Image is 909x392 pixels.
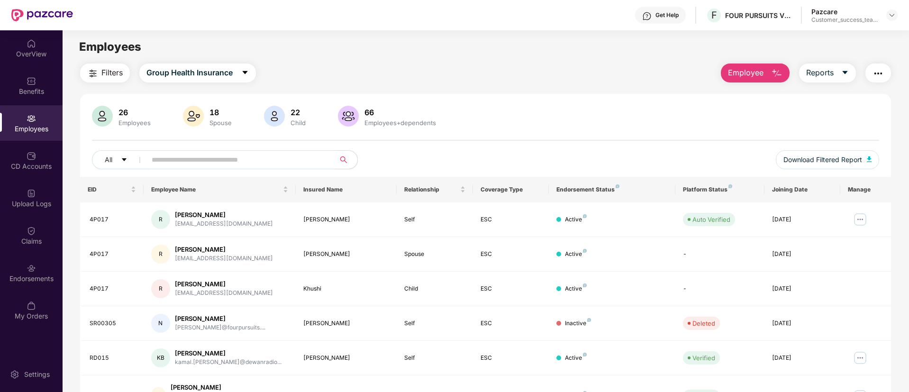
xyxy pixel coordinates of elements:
[799,64,856,82] button: Reportscaret-down
[27,76,36,86] img: svg+xml;base64,PHN2ZyBpZD0iQmVuZWZpdHMiIHhtbG5zPSJodHRwOi8vd3d3LnczLm9yZy8yMDAwL3N2ZyIgd2lkdGg9Ij...
[841,69,849,77] span: caret-down
[334,150,358,169] button: search
[27,264,36,273] img: svg+xml;base64,PHN2ZyBpZD0iRW5kb3JzZW1lbnRzIiB4bWxucz0iaHR0cDovL3d3dy53My5vcmcvMjAwMC9zdmciIHdpZH...
[404,284,465,293] div: Child
[175,323,265,332] div: [PERSON_NAME]@fourpursuits....
[583,249,587,253] img: svg+xml;base64,PHN2ZyB4bWxucz0iaHR0cDovL3d3dy53My5vcmcvMjAwMC9zdmciIHdpZHRoPSI4IiBoZWlnaHQ9IjgiIH...
[241,69,249,77] span: caret-down
[565,284,587,293] div: Active
[811,16,878,24] div: Customer_success_team_lead
[481,215,541,224] div: ESC
[481,319,541,328] div: ESC
[151,186,281,193] span: Employee Name
[675,272,764,306] td: -
[175,210,273,219] div: [PERSON_NAME]
[728,184,732,188] img: svg+xml;base64,PHN2ZyB4bWxucz0iaHR0cDovL3d3dy53My5vcmcvMjAwMC9zdmciIHdpZHRoPSI4IiBoZWlnaHQ9IjgiIH...
[183,106,204,127] img: svg+xml;base64,PHN2ZyB4bWxucz0iaHR0cDovL3d3dy53My5vcmcvMjAwMC9zdmciIHhtbG5zOnhsaW5rPSJodHRwOi8vd3...
[338,106,359,127] img: svg+xml;base64,PHN2ZyB4bWxucz0iaHR0cDovL3d3dy53My5vcmcvMjAwMC9zdmciIHhtbG5zOnhsaW5rPSJodHRwOi8vd3...
[725,11,791,20] div: FOUR PURSUITS VENTURES PRIVATE LIMITED
[117,119,153,127] div: Employees
[888,11,896,19] img: svg+xml;base64,PHN2ZyBpZD0iRHJvcGRvd24tMzJ4MzIiIHhtbG5zPSJodHRwOi8vd3d3LnczLm9yZy8yMDAwL3N2ZyIgd2...
[21,370,53,379] div: Settings
[105,155,112,165] span: All
[208,119,234,127] div: Spouse
[27,114,36,123] img: svg+xml;base64,PHN2ZyBpZD0iRW1wbG95ZWVzIiB4bWxucz0iaHR0cDovL3d3dy53My5vcmcvMjAwMC9zdmciIHdpZHRoPS...
[776,150,879,169] button: Download Filtered Report
[27,39,36,48] img: svg+xml;base64,PHN2ZyBpZD0iSG9tZSIgeG1sbnM9Imh0dHA6Ly93d3cudzMub3JnLzIwMDAvc3ZnIiB3aWR0aD0iMjAiIG...
[783,155,862,165] span: Download Filtered Report
[728,67,764,79] span: Employee
[117,108,153,117] div: 26
[27,301,36,310] img: svg+xml;base64,PHN2ZyBpZD0iTXlfT3JkZXJzIiBkYXRhLW5hbWU9Ik15IE9yZGVycyIgeG1sbnM9Imh0dHA6Ly93d3cudz...
[90,284,136,293] div: 4P017
[90,250,136,259] div: 4P017
[27,189,36,198] img: svg+xml;base64,PHN2ZyBpZD0iVXBsb2FkX0xvZ3MiIGRhdGEtbmFtZT0iVXBsb2FkIExvZ3MiIHhtbG5zPSJodHRwOi8vd3...
[587,318,591,322] img: svg+xml;base64,PHN2ZyB4bWxucz0iaHR0cDovL3d3dy53My5vcmcvMjAwMC9zdmciIHdpZHRoPSI4IiBoZWlnaHQ9IjgiIH...
[873,68,884,79] img: svg+xml;base64,PHN2ZyB4bWxucz0iaHR0cDovL3d3dy53My5vcmcvMjAwMC9zdmciIHdpZHRoPSIyNCIgaGVpZ2h0PSIyNC...
[303,284,390,293] div: Khushi
[90,215,136,224] div: 4P017
[92,106,113,127] img: svg+xml;base64,PHN2ZyB4bWxucz0iaHR0cDovL3d3dy53My5vcmcvMjAwMC9zdmciIHhtbG5zOnhsaW5rPSJodHRwOi8vd3...
[363,108,438,117] div: 66
[764,177,840,202] th: Joining Date
[683,186,756,193] div: Platform Status
[90,354,136,363] div: RD015
[772,250,833,259] div: [DATE]
[806,67,834,79] span: Reports
[840,177,891,202] th: Manage
[27,226,36,236] img: svg+xml;base64,PHN2ZyBpZD0iQ2xhaW0iIHhtbG5zPSJodHRwOi8vd3d3LnczLm9yZy8yMDAwL3N2ZyIgd2lkdGg9IjIwIi...
[88,186,129,193] span: EID
[175,349,282,358] div: [PERSON_NAME]
[175,280,273,289] div: [PERSON_NAME]
[334,156,353,164] span: search
[692,215,730,224] div: Auto Verified
[27,151,36,161] img: svg+xml;base64,PHN2ZyBpZD0iQ0RfQWNjb3VudHMiIGRhdGEtbmFtZT0iQ0QgQWNjb3VudHMiIHhtbG5zPSJodHRwOi8vd3...
[692,319,715,328] div: Deleted
[90,319,136,328] div: SR00305
[473,177,549,202] th: Coverage Type
[772,215,833,224] div: [DATE]
[583,283,587,287] img: svg+xml;base64,PHN2ZyB4bWxucz0iaHR0cDovL3d3dy53My5vcmcvMjAwMC9zdmciIHdpZHRoPSI4IiBoZWlnaHQ9IjgiIH...
[404,250,465,259] div: Spouse
[10,370,19,379] img: svg+xml;base64,PHN2ZyBpZD0iU2V0dGluZy0yMHgyMCIgeG1sbnM9Imh0dHA6Ly93d3cudzMub3JnLzIwMDAvc3ZnIiB3aW...
[675,237,764,272] td: -
[772,284,833,293] div: [DATE]
[771,68,782,79] img: svg+xml;base64,PHN2ZyB4bWxucz0iaHR0cDovL3d3dy53My5vcmcvMjAwMC9zdmciIHhtbG5zOnhsaW5rPSJodHRwOi8vd3...
[772,319,833,328] div: [DATE]
[711,9,717,21] span: F
[303,319,390,328] div: [PERSON_NAME]
[175,289,273,298] div: [EMAIL_ADDRESS][DOMAIN_NAME]
[303,215,390,224] div: [PERSON_NAME]
[11,9,73,21] img: New Pazcare Logo
[264,106,285,127] img: svg+xml;base64,PHN2ZyB4bWxucz0iaHR0cDovL3d3dy53My5vcmcvMjAwMC9zdmciIHhtbG5zOnhsaW5rPSJodHRwOi8vd3...
[853,350,868,365] img: manageButton
[867,156,872,162] img: svg+xml;base64,PHN2ZyB4bWxucz0iaHR0cDovL3d3dy53My5vcmcvMjAwMC9zdmciIHhtbG5zOnhsaW5rPSJodHRwOi8vd3...
[583,214,587,218] img: svg+xml;base64,PHN2ZyB4bWxucz0iaHR0cDovL3d3dy53My5vcmcvMjAwMC9zdmciIHdpZHRoPSI4IiBoZWlnaHQ9IjgiIH...
[404,319,465,328] div: Self
[616,184,619,188] img: svg+xml;base64,PHN2ZyB4bWxucz0iaHR0cDovL3d3dy53My5vcmcvMjAwMC9zdmciIHdpZHRoPSI4IiBoZWlnaHQ9IjgiIH...
[139,64,256,82] button: Group Health Insurancecaret-down
[692,353,715,363] div: Verified
[151,210,170,229] div: R
[811,7,878,16] div: Pazcare
[565,250,587,259] div: Active
[772,354,833,363] div: [DATE]
[171,383,288,392] div: [PERSON_NAME]
[175,314,265,323] div: [PERSON_NAME]
[151,245,170,264] div: R
[175,219,273,228] div: [EMAIL_ADDRESS][DOMAIN_NAME]
[175,245,273,254] div: [PERSON_NAME]
[655,11,679,19] div: Get Help
[208,108,234,117] div: 18
[87,68,99,79] img: svg+xml;base64,PHN2ZyB4bWxucz0iaHR0cDovL3d3dy53My5vcmcvMjAwMC9zdmciIHdpZHRoPSIyNCIgaGVpZ2h0PSIyNC...
[303,354,390,363] div: [PERSON_NAME]
[565,354,587,363] div: Active
[146,67,233,79] span: Group Health Insurance
[151,279,170,298] div: R
[175,358,282,367] div: kamal.[PERSON_NAME]@dewanradio...
[363,119,438,127] div: Employees+dependents
[121,156,127,164] span: caret-down
[296,177,397,202] th: Insured Name
[556,186,668,193] div: Endorsement Status
[481,250,541,259] div: ESC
